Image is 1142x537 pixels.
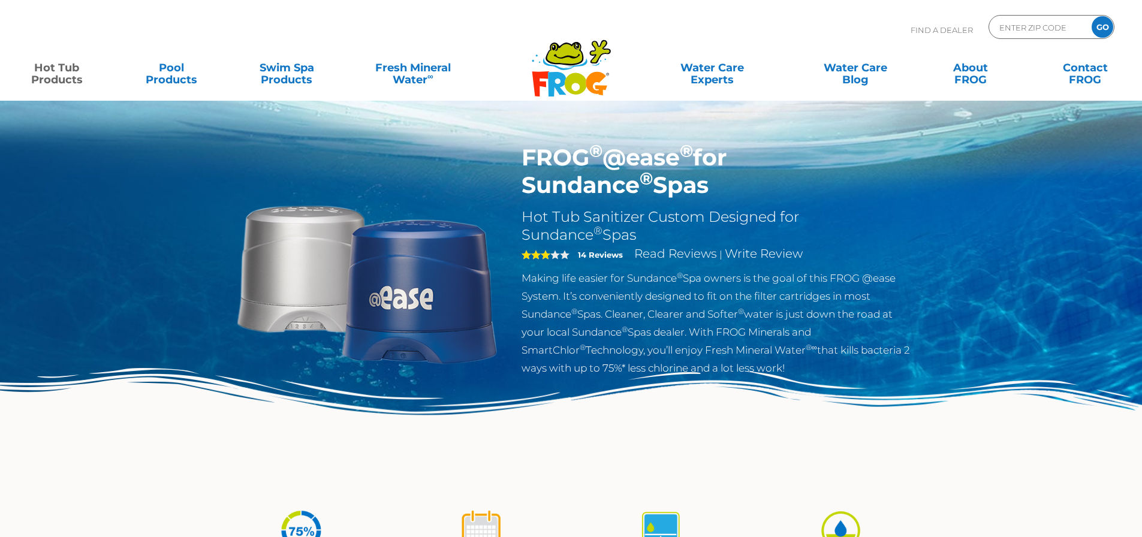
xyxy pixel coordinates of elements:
[810,56,900,80] a: Water CareBlog
[12,56,101,80] a: Hot TubProducts
[806,343,817,352] sup: ®∞
[640,168,653,189] sup: ®
[1092,16,1113,38] input: GO
[725,246,803,261] a: Write Review
[926,56,1015,80] a: AboutFROG
[427,71,433,81] sup: ∞
[571,307,577,316] sup: ®
[719,249,722,260] span: |
[1041,56,1130,80] a: ContactFROG
[680,140,693,161] sup: ®
[230,144,504,418] img: Sundance-cartridges-2.png
[634,246,717,261] a: Read Reviews
[640,56,785,80] a: Water CareExperts
[127,56,216,80] a: PoolProducts
[622,325,628,334] sup: ®
[738,307,744,316] sup: ®
[589,140,602,161] sup: ®
[911,15,973,45] p: Find A Dealer
[522,250,550,260] span: 3
[580,343,586,352] sup: ®
[242,56,332,80] a: Swim SpaProducts
[593,224,602,237] sup: ®
[525,24,617,97] img: Frog Products Logo
[578,250,623,260] strong: 14 Reviews
[522,269,913,377] p: Making life easier for Sundance Spa owners is the goal of this FROG @ease System. It’s convenient...
[357,56,469,80] a: Fresh MineralWater∞
[522,144,913,199] h1: FROG @ease for Sundance Spas
[522,208,913,244] h2: Hot Tub Sanitizer Custom Designed for Sundance Spas
[677,271,683,280] sup: ®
